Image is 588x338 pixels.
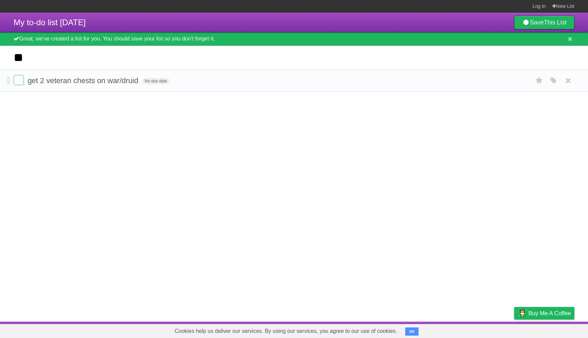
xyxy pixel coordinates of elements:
label: Star task [533,75,546,86]
span: No due date [142,78,170,84]
img: Buy me a coffee [518,307,527,319]
a: Privacy [505,323,523,336]
span: My to-do list [DATE] [14,18,86,27]
a: About [424,323,438,336]
a: SaveThis List [514,16,574,29]
a: Terms [482,323,497,336]
b: This List [544,19,567,26]
span: get 2 veteran chests on war/druid [28,76,140,85]
label: Done [14,75,24,85]
a: Suggest a feature [532,323,574,336]
span: Buy me a coffee [528,307,571,319]
button: OK [405,327,419,336]
span: Cookies help us deliver our services. By using our services, you agree to our use of cookies. [168,324,404,338]
a: Developers [446,323,474,336]
a: Buy me a coffee [514,307,574,320]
